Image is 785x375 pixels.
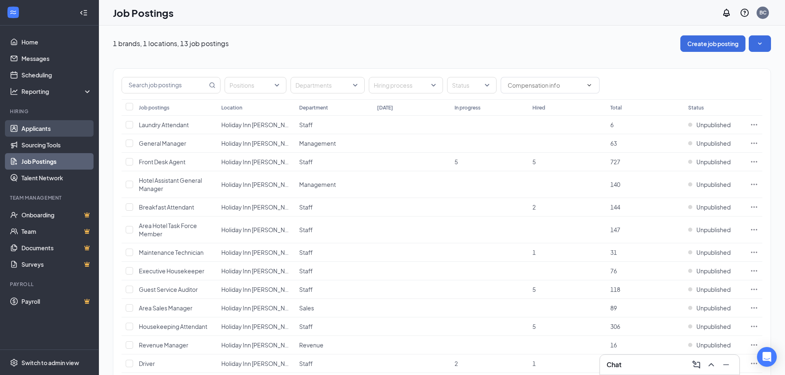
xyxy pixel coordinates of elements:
[295,299,373,317] td: Sales
[221,323,299,330] span: Holiday Inn [PERSON_NAME]
[450,99,528,116] th: In progress
[139,140,186,147] span: General Manager
[759,9,766,16] div: BC
[209,82,216,89] svg: MagnifyingGlass
[139,249,204,256] span: Maintenance Technician
[21,293,92,310] a: PayrollCrown
[610,140,617,147] span: 63
[299,323,313,330] span: Staff
[532,323,536,330] span: 5
[532,360,536,367] span: 1
[299,341,323,349] span: Revenue
[221,267,299,275] span: Holiday Inn [PERSON_NAME]
[217,171,295,198] td: Holiday Inn Granger
[221,226,299,233] span: Holiday Inn [PERSON_NAME]
[690,358,703,371] button: ComposeMessage
[139,267,204,275] span: Executive Housekeeper
[299,360,313,367] span: Staff
[221,360,299,367] span: Holiday Inn [PERSON_NAME]
[217,354,295,373] td: Holiday Inn Granger
[299,104,328,111] div: Department
[610,286,620,293] span: 118
[217,262,295,280] td: Holiday Inn Granger
[21,34,92,50] a: Home
[21,207,92,223] a: OnboardingCrown
[610,323,620,330] span: 306
[696,203,731,211] span: Unpublished
[217,243,295,262] td: Holiday Inn Granger
[532,286,536,293] span: 5
[295,336,373,354] td: Revenue
[684,99,746,116] th: Status
[295,354,373,373] td: Staff
[221,158,299,165] span: Holiday Inn [PERSON_NAME]
[21,137,92,153] a: Sourcing Tools
[139,341,188,349] span: Revenue Manager
[21,120,92,137] a: Applicants
[217,299,295,317] td: Holiday Inn Granger
[373,99,451,116] th: [DATE]
[532,249,536,256] span: 1
[139,203,194,211] span: Breakfast Attendant
[696,341,731,349] span: Unpublished
[299,203,313,211] span: Staff
[113,6,173,20] h1: Job Postings
[680,35,745,52] button: Create job posting
[217,134,295,153] td: Holiday Inn Granger
[696,304,731,312] span: Unpublished
[139,177,202,192] span: Hotel Assistant General Manager
[10,87,18,95] svg: Analysis
[295,243,373,262] td: Staff
[80,9,88,17] svg: Collapse
[21,223,92,240] a: TeamCrown
[696,121,731,129] span: Unpublished
[10,281,90,288] div: Payroll
[696,139,731,147] span: Unpublished
[295,198,373,217] td: Staff
[21,50,92,67] a: Messages
[217,198,295,217] td: Holiday Inn Granger
[610,121,614,128] span: 6
[139,222,197,238] span: Area Hotel Task Force Member
[750,359,758,368] svg: Ellipses
[750,226,758,234] svg: Ellipses
[750,203,758,211] svg: Ellipses
[217,116,295,134] td: Holiday Inn Granger
[139,104,169,111] div: Job postings
[221,341,299,349] span: Holiday Inn [PERSON_NAME]
[221,286,299,293] span: Holiday Inn [PERSON_NAME]
[221,181,299,188] span: Holiday Inn [PERSON_NAME]
[750,304,758,312] svg: Ellipses
[221,121,299,128] span: Holiday Inn [PERSON_NAME]
[21,170,92,186] a: Talent Network
[221,104,242,111] div: Location
[455,360,458,367] span: 2
[750,341,758,349] svg: Ellipses
[299,249,313,256] span: Staff
[740,8,750,18] svg: QuestionInfo
[221,249,299,256] span: Holiday Inn [PERSON_NAME]
[217,317,295,336] td: Holiday Inn Granger
[750,267,758,275] svg: Ellipses
[21,240,92,256] a: DocumentsCrown
[221,304,299,312] span: Holiday Inn [PERSON_NAME]
[610,158,620,165] span: 727
[750,248,758,256] svg: Ellipses
[610,267,617,275] span: 76
[610,226,620,233] span: 147
[10,359,18,367] svg: Settings
[295,134,373,153] td: Management
[757,347,777,367] div: Open Intercom Messenger
[696,322,731,331] span: Unpublished
[122,77,207,93] input: Search job postings
[696,248,731,256] span: Unpublished
[610,249,617,256] span: 31
[295,317,373,336] td: Staff
[722,8,731,18] svg: Notifications
[299,267,313,275] span: Staff
[750,285,758,293] svg: Ellipses
[217,153,295,171] td: Holiday Inn Granger
[139,304,192,312] span: Area Sales Manager
[221,140,299,147] span: Holiday Inn [PERSON_NAME]
[532,158,536,165] span: 5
